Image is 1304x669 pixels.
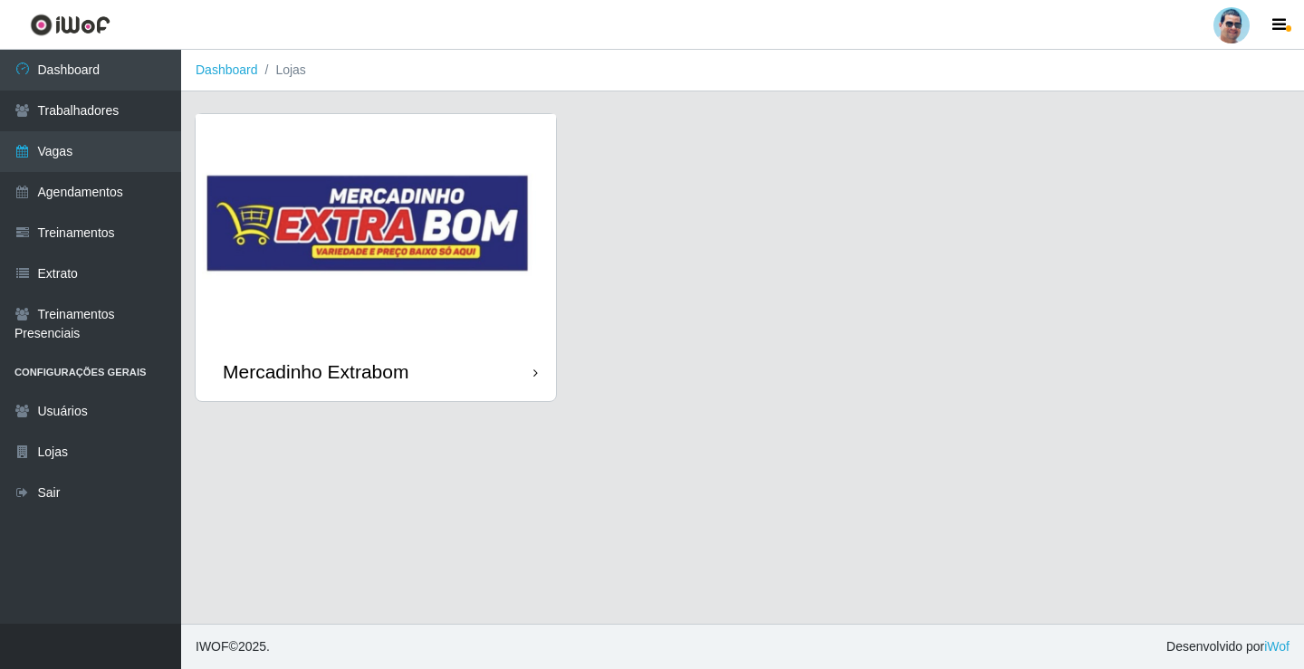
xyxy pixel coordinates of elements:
a: Mercadinho Extrabom [196,114,556,401]
img: CoreUI Logo [30,14,110,36]
a: Dashboard [196,62,258,77]
img: cardImg [196,114,556,342]
span: IWOF [196,639,229,654]
span: © 2025 . [196,637,270,656]
span: Desenvolvido por [1166,637,1290,656]
div: Mercadinho Extrabom [223,360,408,383]
nav: breadcrumb [181,50,1304,91]
li: Lojas [258,61,306,80]
a: iWof [1264,639,1290,654]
